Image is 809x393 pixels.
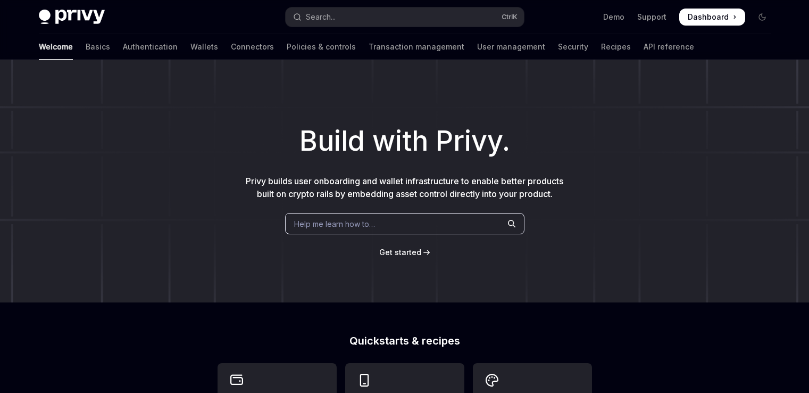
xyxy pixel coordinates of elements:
[190,34,218,60] a: Wallets
[287,34,356,60] a: Policies & controls
[369,34,464,60] a: Transaction management
[379,248,421,257] span: Get started
[86,34,110,60] a: Basics
[477,34,545,60] a: User management
[286,7,524,27] button: Open search
[644,34,694,60] a: API reference
[306,11,336,23] div: Search...
[39,34,73,60] a: Welcome
[679,9,745,26] a: Dashboard
[637,12,666,22] a: Support
[123,34,178,60] a: Authentication
[231,34,274,60] a: Connectors
[218,335,592,346] h2: Quickstarts & recipes
[601,34,631,60] a: Recipes
[246,176,563,199] span: Privy builds user onboarding and wallet infrastructure to enable better products built on crypto ...
[502,13,518,21] span: Ctrl K
[688,12,729,22] span: Dashboard
[603,12,624,22] a: Demo
[294,218,375,230] span: Help me learn how to…
[39,10,105,24] img: dark logo
[17,120,792,162] h1: Build with Privy.
[558,34,588,60] a: Security
[379,247,421,258] a: Get started
[754,9,771,26] button: Toggle dark mode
